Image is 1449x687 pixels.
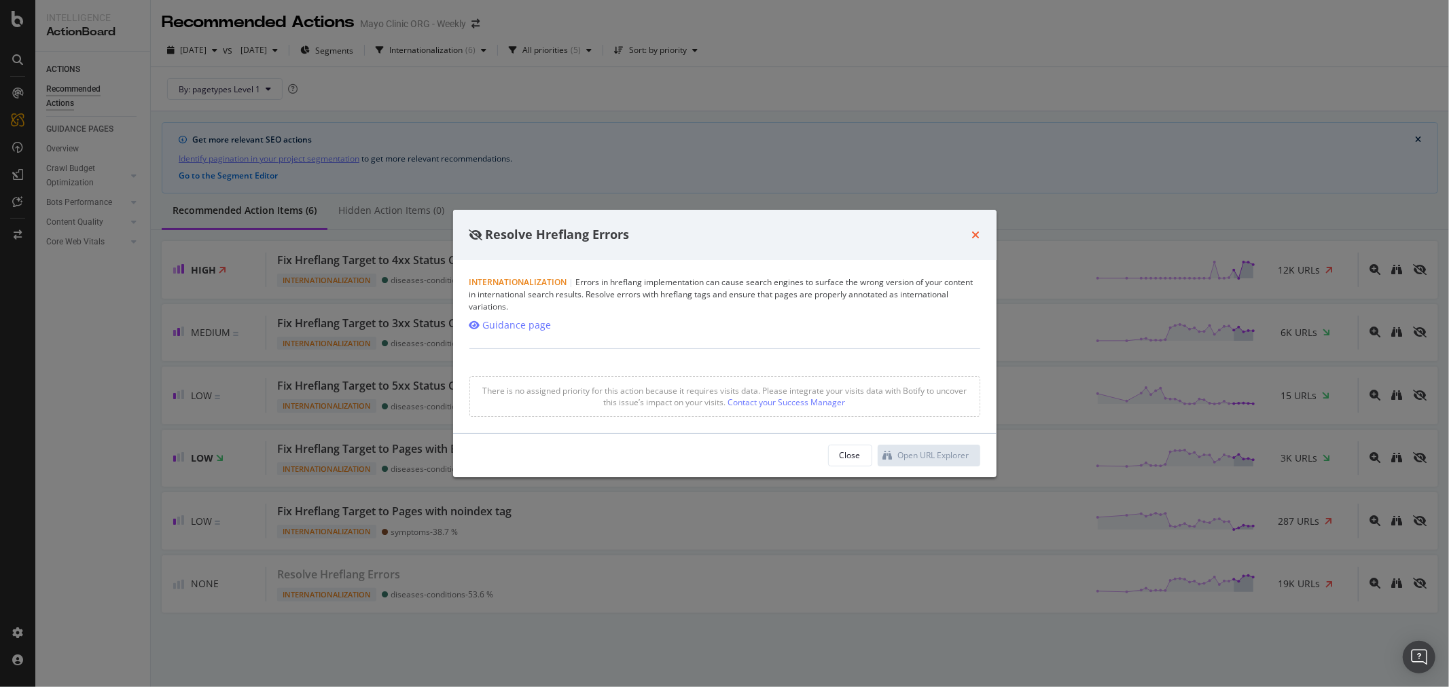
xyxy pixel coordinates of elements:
[483,318,552,332] div: Guidance page
[469,276,567,288] span: Internationalization
[972,226,980,244] div: times
[469,318,552,332] a: Guidance page
[726,396,846,408] a: Contact your Success Manager
[840,449,861,461] div: Close
[486,226,630,242] span: Resolve Hreflang Errors
[828,445,872,466] button: Close
[898,449,969,461] div: Open URL Explorer
[453,210,997,477] div: modal
[1403,641,1435,673] div: Open Intercom Messenger
[569,276,574,288] span: |
[469,276,980,313] div: Errors in hreflang implementation can cause search engines to surface the wrong version of your c...
[469,229,483,240] div: eye-slash
[469,376,980,417] div: There is no assigned priority for this action because it requires visits data. Please integrate y...
[878,445,980,466] button: Open URL Explorer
